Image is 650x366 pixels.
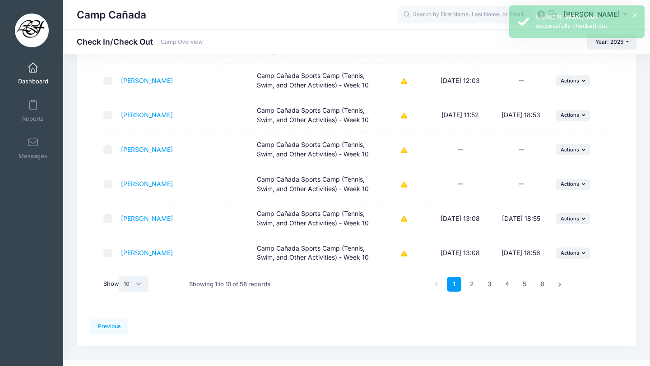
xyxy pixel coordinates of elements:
a: 3 [482,277,497,292]
span: Reports [22,115,44,123]
div: [PERSON_NAME] was successfully checked out. [536,13,637,30]
a: 1 [447,277,462,292]
span: Actions [561,250,579,256]
td: Camp Cañada Sports Camp (Tennis, Swim, and Other Activities) - Week 10 [252,98,379,133]
img: Camp Cañada [15,14,49,47]
td: [DATE] 13:08 [430,236,491,270]
button: Actions [556,144,590,155]
span: Actions [561,215,579,222]
h1: Check In/Check Out [77,37,203,46]
span: Messages [19,152,47,160]
button: Actions [556,110,590,121]
button: Actions [556,247,590,258]
td: [DATE] 18:53 [491,98,552,133]
span: Actions [561,112,579,118]
label: Show [103,276,149,292]
span: Dashboard [18,78,48,85]
td: Camp Cañada Sports Camp (Tennis, Swim, and Other Activities) - Week 10 [252,236,379,270]
td: [DATE] 13:08 [430,201,491,236]
a: [PERSON_NAME] [121,77,173,84]
a: Messages [12,133,55,164]
a: [PERSON_NAME] [121,215,173,222]
a: 5 [517,277,532,292]
span: Year: 2025 [595,38,623,45]
a: Camp Overview [161,39,203,46]
span: Actions [561,78,579,84]
td: [DATE] 12:03 [430,64,491,98]
select: Show [119,276,149,292]
td: Camp Cañada Sports Camp (Tennis, Swim, and Other Activities) - Week 10 [252,167,379,201]
a: Previous [90,319,128,334]
a: [PERSON_NAME] [121,111,173,119]
button: Actions [556,213,590,224]
button: × [632,13,637,18]
a: 6 [535,277,550,292]
span: Actions [561,146,579,153]
a: Dashboard [12,58,55,89]
button: [PERSON_NAME] [557,5,636,25]
a: [PERSON_NAME] [121,249,173,256]
a: Reports [12,95,55,127]
div: Showing 1 to 10 of 58 records [189,274,270,295]
td: [DATE] 11:52 [430,98,491,133]
input: Search by First Name, Last Name, or Email... [398,6,533,24]
a: 2 [464,277,479,292]
h1: Camp Cañada [77,5,146,25]
button: Actions [556,179,590,190]
a: [PERSON_NAME] [121,146,173,153]
td: [DATE] 18:56 [491,236,552,270]
button: Actions [556,75,590,86]
span: Actions [561,181,579,187]
td: Camp Cañada Sports Camp (Tennis, Swim, and Other Activities) - Week 10 [252,201,379,236]
td: Camp Cañada Sports Camp (Tennis, Swim, and Other Activities) - Week 10 [252,133,379,167]
a: 4 [500,277,515,292]
td: [DATE] 18:55 [491,201,552,236]
a: [PERSON_NAME] [121,180,173,188]
td: Camp Cañada Sports Camp (Tennis, Swim, and Other Activities) - Week 10 [252,64,379,98]
button: Year: 2025 [587,34,636,50]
